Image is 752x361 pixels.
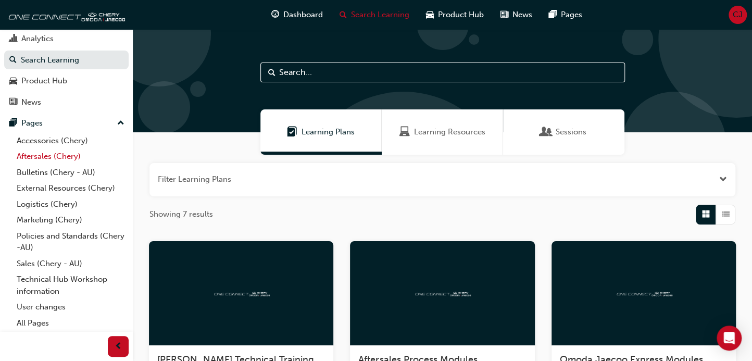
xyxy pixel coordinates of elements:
[9,119,17,128] span: pages-icon
[4,29,129,48] a: Analytics
[719,173,727,185] button: Open the filter
[12,165,129,181] a: Bulletins (Chery - AU)
[5,4,125,25] img: oneconnect
[12,256,129,272] a: Sales (Chery - AU)
[438,9,484,21] span: Product Hub
[4,114,129,133] button: Pages
[149,208,213,220] span: Showing 7 results
[21,33,54,45] div: Analytics
[12,212,129,228] a: Marketing (Chery)
[717,326,742,351] div: Open Intercom Messenger
[12,196,129,213] a: Logistics (Chery)
[418,4,492,26] a: car-iconProduct Hub
[615,288,672,297] img: oneconnect
[12,315,129,331] a: All Pages
[12,299,129,315] a: User changes
[12,180,129,196] a: External Resources (Chery)
[302,126,355,138] span: Learning Plans
[414,126,485,138] span: Learning Resources
[117,117,124,130] span: up-icon
[492,4,541,26] a: news-iconNews
[212,288,270,297] img: oneconnect
[271,8,279,21] span: guage-icon
[556,126,586,138] span: Sessions
[9,98,17,107] span: news-icon
[382,109,503,155] a: Learning ResourcesLearning Resources
[503,109,624,155] a: SessionsSessions
[561,9,582,21] span: Pages
[512,9,532,21] span: News
[260,63,625,82] input: Search...
[399,126,410,138] span: Learning Resources
[549,8,557,21] span: pages-icon
[260,109,382,155] a: Learning PlansLearning Plans
[541,126,552,138] span: Sessions
[729,6,747,24] button: CJ
[283,9,323,21] span: Dashboard
[115,340,122,353] span: prev-icon
[263,4,331,26] a: guage-iconDashboard
[9,56,17,65] span: search-icon
[331,4,418,26] a: search-iconSearch Learning
[4,51,129,70] a: Search Learning
[287,126,297,138] span: Learning Plans
[21,117,43,129] div: Pages
[9,77,17,86] span: car-icon
[351,9,409,21] span: Search Learning
[500,8,508,21] span: news-icon
[340,8,347,21] span: search-icon
[12,148,129,165] a: Aftersales (Chery)
[12,271,129,299] a: Technical Hub Workshop information
[268,67,275,79] span: Search
[21,96,41,108] div: News
[21,75,67,87] div: Product Hub
[426,8,434,21] span: car-icon
[722,208,730,220] span: List
[702,208,710,220] span: Grid
[541,4,591,26] a: pages-iconPages
[9,34,17,44] span: chart-icon
[12,228,129,256] a: Policies and Standards (Chery -AU)
[4,71,129,91] a: Product Hub
[4,93,129,112] a: News
[733,9,743,21] span: CJ
[12,133,129,149] a: Accessories (Chery)
[413,288,471,297] img: oneconnect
